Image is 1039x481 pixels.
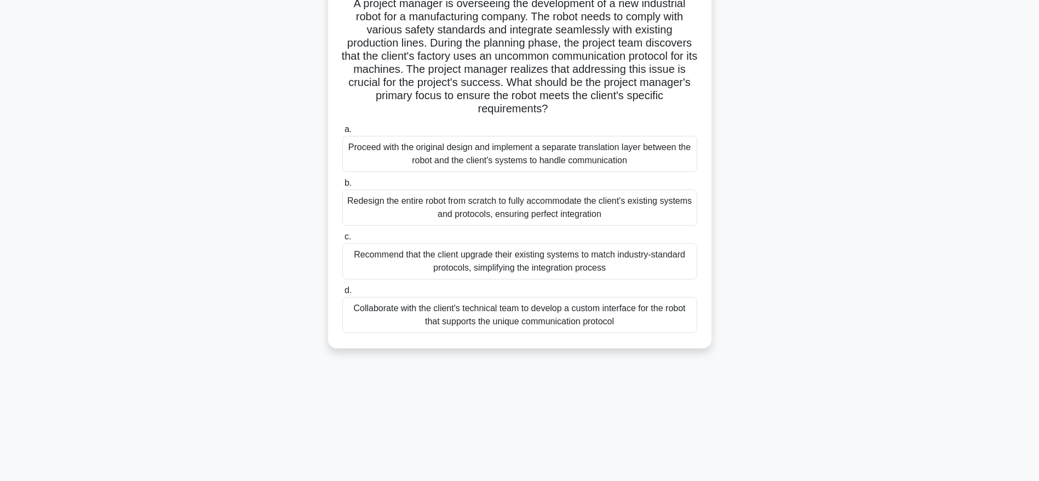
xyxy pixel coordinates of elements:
[345,232,351,241] span: c.
[345,178,352,187] span: b.
[342,190,697,226] div: Redesign the entire robot from scratch to fully accommodate the client's existing systems and pro...
[342,297,697,333] div: Collaborate with the client's technical team to develop a custom interface for the robot that sup...
[342,243,697,279] div: Recommend that the client upgrade their existing systems to match industry-standard protocols, si...
[345,124,352,134] span: a.
[342,136,697,172] div: Proceed with the original design and implement a separate translation layer between the robot and...
[345,285,352,295] span: d.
